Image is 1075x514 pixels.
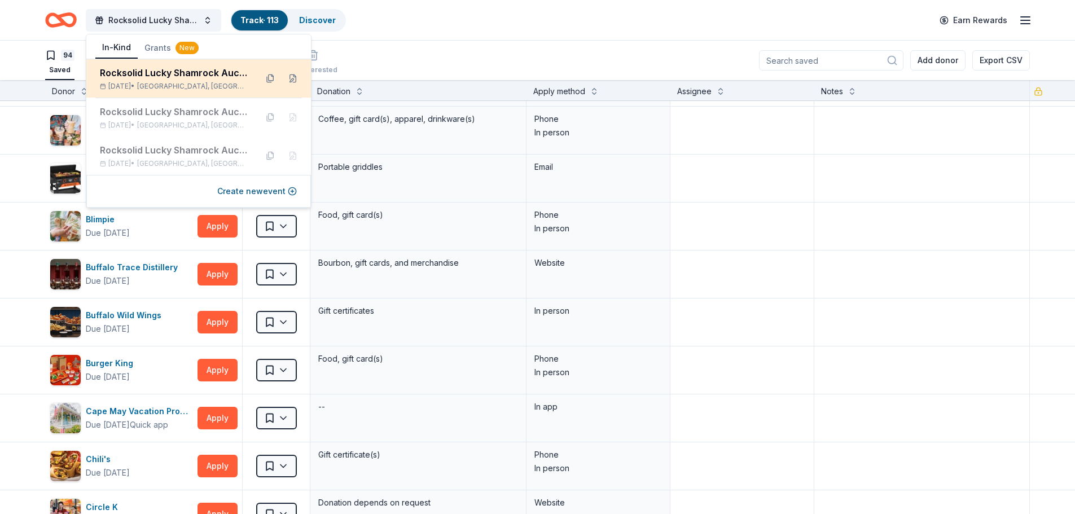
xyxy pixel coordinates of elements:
img: Image for Buffalo Wild Wings [50,307,81,337]
button: Export CSV [972,50,1030,71]
img: Image for Chili's [50,451,81,481]
button: 94Saved [45,45,74,80]
button: Apply [198,263,238,285]
button: Apply [198,455,238,477]
div: Phone [534,208,662,222]
div: Due [DATE] [86,274,130,288]
button: Image for Blackstone ProductsBlackstone ProductsDue [DATE] [50,162,193,194]
div: Due [DATE] [86,418,130,432]
div: Blimpie [86,213,130,226]
img: Image for Blimpie [50,211,81,241]
div: Phone [534,448,662,462]
div: In person [534,366,662,379]
div: New [175,42,199,54]
span: [GEOGRAPHIC_DATA], [GEOGRAPHIC_DATA] [137,159,248,168]
div: In app [534,400,662,414]
div: Due [DATE] [86,466,130,480]
div: Circle K [86,500,130,514]
div: Food, gift card(s) [317,351,519,367]
button: Apply [198,215,238,238]
div: Rocksolid Lucky Shamrock Auction [100,143,248,157]
div: Coffee, gift card(s), apparel, drinkware(s) [317,111,519,127]
div: Quick app [130,419,168,430]
div: -- [317,399,326,415]
button: Not interested [289,45,337,80]
button: Image for Chili'sChili'sDue [DATE] [50,450,193,482]
div: Gift certificates [317,303,519,319]
img: Image for Cape May Vacation Properties [50,403,81,433]
div: Phone [534,112,662,126]
div: Buffalo Wild Wings [86,309,166,322]
div: Rocksolid Lucky Shamrock Auction [100,105,248,118]
button: Image for Buffalo Trace DistilleryBuffalo Trace DistilleryDue [DATE] [50,258,193,290]
input: Search saved [759,50,903,71]
div: Due [DATE] [86,226,130,240]
div: Gift certificate(s) [317,447,519,463]
span: Rocksolid Lucky Shamrock Auction [108,14,199,27]
button: Apply [198,359,238,381]
div: Assignee [677,85,712,98]
div: Donation depends on request [317,495,519,511]
span: [GEOGRAPHIC_DATA], [GEOGRAPHIC_DATA] [137,82,248,91]
div: Notes [821,85,843,98]
div: Website [534,256,662,270]
button: Create newevent [217,184,297,198]
div: 94 [61,50,74,61]
button: Image for Cape May Vacation PropertiesCape May Vacation PropertiesDue [DATE]Quick app [50,402,193,434]
a: Discover [299,15,336,25]
div: Cape May Vacation Properties [86,405,193,418]
a: Track· 113 [240,15,279,25]
button: In-Kind [95,37,138,59]
button: Image for Burger KingBurger KingDue [DATE] [50,354,193,386]
img: Image for Burger King [50,355,81,385]
button: Add donor [910,50,966,71]
div: Donor [52,85,75,98]
div: Bourbon, gift cards, and merchandise [317,255,519,271]
div: Not interested [289,65,337,74]
div: Phone [534,352,662,366]
div: Rocksolid Lucky Shamrock Auction [100,66,248,80]
button: Image for Buffalo Wild WingsBuffalo Wild WingsDue [DATE] [50,306,193,338]
div: [DATE] • [100,159,248,168]
button: Apply [198,407,238,429]
div: In person [534,462,662,475]
div: Website [534,496,662,509]
div: In person [534,304,662,318]
a: Home [45,7,77,33]
div: Apply method [533,85,585,98]
div: Buffalo Trace Distillery [86,261,182,274]
div: Email [534,160,662,174]
div: [DATE] • [100,82,248,91]
img: Image for Black Rock Coffee [50,115,81,146]
img: Image for Blackstone Products [50,163,81,194]
button: Apply [198,311,238,333]
div: In person [534,126,662,139]
div: [DATE] • [100,121,248,130]
div: Portable griddles [317,159,519,175]
img: Image for Buffalo Trace Distillery [50,259,81,289]
div: In person [534,222,662,235]
button: Grants [138,38,205,58]
button: Rocksolid Lucky Shamrock Auction [86,9,221,32]
div: Saved [45,65,74,74]
div: Donation [317,85,350,98]
div: Food, gift card(s) [317,207,519,223]
span: [GEOGRAPHIC_DATA], [GEOGRAPHIC_DATA] [137,121,248,130]
button: Image for Black Rock CoffeeBlack Rock CoffeeDue [DATE] [50,115,193,146]
div: Due [DATE] [86,322,130,336]
a: Earn Rewards [933,10,1014,30]
button: Track· 113Discover [230,9,346,32]
div: Burger King [86,357,138,370]
div: Chili's [86,453,130,466]
div: Due [DATE] [86,370,130,384]
button: Image for BlimpieBlimpieDue [DATE] [50,210,193,242]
